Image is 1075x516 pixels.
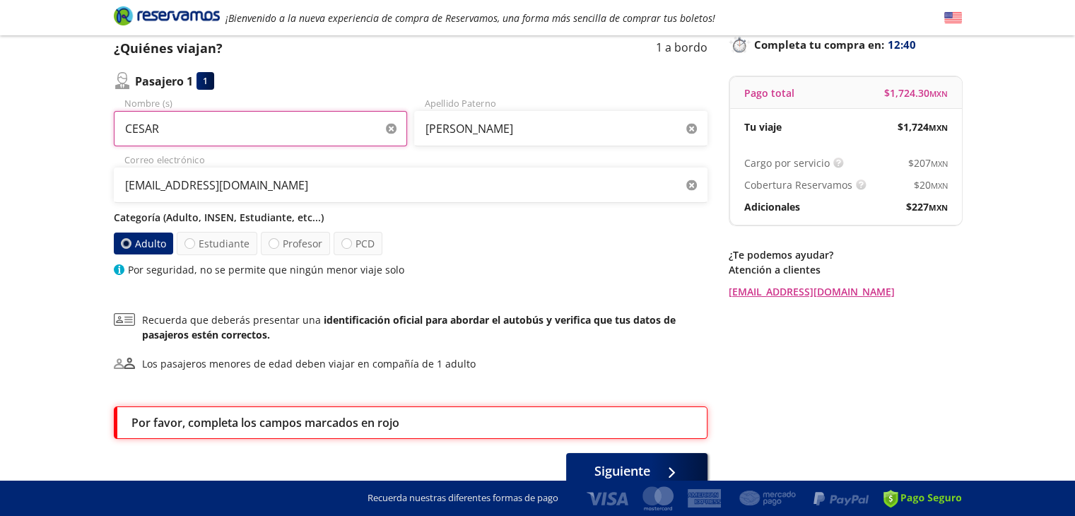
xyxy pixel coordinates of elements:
p: ¿Quiénes viajan? [114,39,223,58]
label: Profesor [261,232,330,255]
span: $ 1,724.30 [884,86,948,100]
p: Cargo por servicio [744,156,830,170]
small: MXN [929,202,948,213]
p: Por favor, completa los campos marcados en rojo [131,414,399,431]
small: MXN [931,180,948,191]
span: 12:40 [888,37,916,53]
label: Adulto [113,233,173,254]
div: Los pasajeros menores de edad deben viajar en compañía de 1 adulto [142,356,476,371]
a: Brand Logo [114,5,220,30]
label: Estudiante [177,232,257,255]
small: MXN [929,88,948,99]
span: $ 207 [908,156,948,170]
p: Adicionales [744,199,800,214]
input: Nombre (s) [114,111,407,146]
p: Por seguridad, no se permite que ningún menor viaje solo [128,262,404,277]
span: $ 20 [914,177,948,192]
label: PCD [334,232,382,255]
input: Apellido Paterno [414,111,707,146]
p: Pago total [744,86,794,100]
span: $ 227 [906,199,948,214]
p: ¿Te podemos ayudar? [729,247,962,262]
a: [EMAIL_ADDRESS][DOMAIN_NAME] [729,284,962,299]
button: English [944,9,962,27]
i: Brand Logo [114,5,220,26]
div: 1 [196,72,214,90]
p: Recuerda que deberás presentar una [142,312,707,342]
p: Tu viaje [744,119,782,134]
p: Recuerda nuestras diferentes formas de pago [368,491,558,505]
p: 1 a bordo [656,39,707,58]
small: MXN [931,158,948,169]
button: Siguiente [566,453,707,488]
input: Correo electrónico [114,168,707,203]
p: Categoría (Adulto, INSEN, Estudiante, etc...) [114,210,707,225]
em: ¡Bienvenido a la nueva experiencia de compra de Reservamos, una forma más sencilla de comprar tus... [225,11,715,25]
small: MXN [929,122,948,133]
p: Cobertura Reservamos [744,177,852,192]
span: Siguiente [594,462,650,481]
p: Pasajero 1 [135,73,193,90]
p: Completa tu compra en : [729,35,962,54]
span: $ 1,724 [898,119,948,134]
b: identificación oficial para abordar el autobús y verifica que tus datos de pasajeros estén correc... [142,313,676,341]
p: Atención a clientes [729,262,962,277]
